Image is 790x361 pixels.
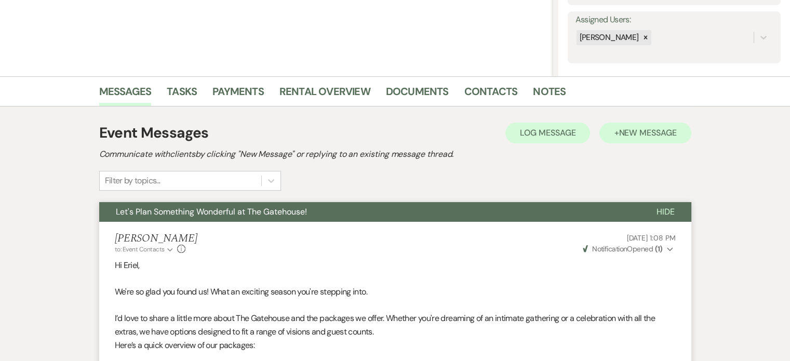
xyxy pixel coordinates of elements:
button: Hide [640,202,691,222]
h5: [PERSON_NAME] [115,232,197,245]
button: to: Event Contacts [115,245,175,254]
a: Contacts [464,83,518,106]
h1: Event Messages [99,122,209,144]
strong: ( 1 ) [654,244,662,253]
span: to: Event Contacts [115,245,165,253]
span: Notification [592,244,627,253]
a: Tasks [167,83,197,106]
p: Hi Eriel, [115,259,676,272]
span: Log Message [520,127,575,138]
span: Opened [583,244,663,253]
button: Log Message [505,123,590,143]
a: Messages [99,83,152,106]
span: [DATE] 1:08 PM [626,233,675,243]
button: NotificationOpened (1) [581,244,676,255]
button: Let's Plan Something Wonderful at The Gatehouse! [99,202,640,222]
div: Filter by topics... [105,175,160,187]
p: We're so glad you found us! What an exciting season you're stepping into. [115,285,676,299]
span: New Message [619,127,676,138]
p: Here’s a quick overview of our packages: [115,339,676,352]
span: Hide [657,206,675,217]
label: Assigned Users: [575,12,773,28]
div: [PERSON_NAME] [577,30,640,45]
span: Let's Plan Something Wonderful at The Gatehouse! [116,206,307,217]
a: Payments [212,83,264,106]
p: I’d love to share a little more about The Gatehouse and the packages we offer. Whether you're dre... [115,312,676,338]
a: Notes [533,83,566,106]
a: Rental Overview [279,83,370,106]
button: +New Message [599,123,691,143]
a: Documents [386,83,449,106]
h2: Communicate with clients by clicking "New Message" or replying to an existing message thread. [99,148,691,161]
